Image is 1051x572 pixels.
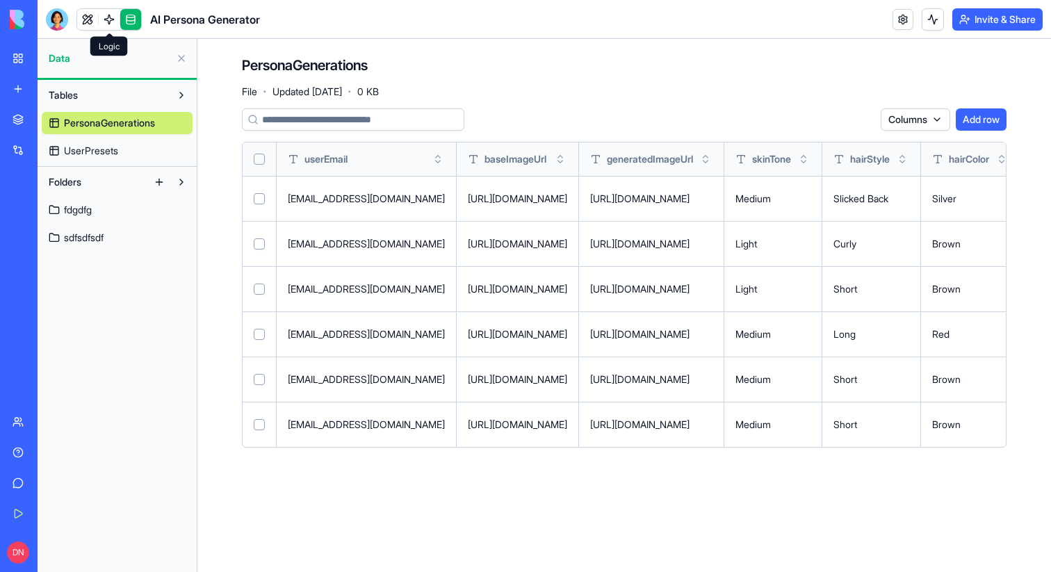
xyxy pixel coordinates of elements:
span: DN [7,541,29,564]
div: Brown [932,418,1009,432]
img: logo [10,10,96,29]
span: · [348,81,352,103]
a: PersonaGenerations [42,112,193,134]
span: File [242,85,257,99]
div: Short [833,282,909,296]
button: Select all [254,154,265,165]
div: [URL][DOMAIN_NAME] [590,237,712,251]
div: Logic [90,37,128,56]
button: Select row [254,193,265,204]
div: [URL][DOMAIN_NAME] [590,373,712,386]
div: [EMAIL_ADDRESS][DOMAIN_NAME] [288,327,445,341]
div: [EMAIL_ADDRESS][DOMAIN_NAME] [288,373,445,386]
a: sdfsdfsdf [42,227,193,249]
span: hairColor [949,152,989,166]
button: Columns [881,108,950,131]
span: PersonaGenerations [64,116,155,130]
div: Long [833,327,909,341]
div: [URL][DOMAIN_NAME] [590,418,712,432]
span: Updated [DATE] [272,85,342,99]
span: skinTone [752,152,791,166]
span: AI Persona Generator [150,11,260,28]
div: Short [833,418,909,432]
div: Silver [932,192,1009,206]
span: 0 KB [357,85,379,99]
span: fdgdfg [64,203,92,217]
div: [URL][DOMAIN_NAME] [468,418,567,432]
button: Select row [254,374,265,385]
div: Slicked Back [833,192,909,206]
span: Folders [49,175,81,189]
div: [EMAIL_ADDRESS][DOMAIN_NAME] [288,192,445,206]
div: [URL][DOMAIN_NAME] [590,282,712,296]
div: Medium [735,327,810,341]
div: [EMAIL_ADDRESS][DOMAIN_NAME] [288,418,445,432]
span: Data [49,51,170,65]
div: [URL][DOMAIN_NAME] [590,327,712,341]
span: sdfsdfsdf [64,231,104,245]
span: generatedImageUrl [607,152,693,166]
button: Tables [42,84,170,106]
button: Select row [254,329,265,340]
button: Invite & Share [952,8,1043,31]
div: Brown [932,237,1009,251]
div: [URL][DOMAIN_NAME] [590,192,712,206]
button: Select row [254,284,265,295]
a: fdgdfg [42,199,193,221]
div: Red [932,327,1009,341]
div: Medium [735,373,810,386]
button: Toggle sort [895,152,909,166]
button: Toggle sort [431,152,445,166]
h4: PersonaGenerations [242,56,368,75]
div: [EMAIL_ADDRESS][DOMAIN_NAME] [288,237,445,251]
div: Brown [932,282,1009,296]
div: Brown [932,373,1009,386]
button: Toggle sort [797,152,810,166]
button: Add row [956,108,1007,131]
button: Select row [254,238,265,250]
div: Medium [735,418,810,432]
span: userEmail [304,152,348,166]
div: [URL][DOMAIN_NAME] [468,192,567,206]
button: Toggle sort [995,152,1009,166]
button: Toggle sort [553,152,567,166]
a: UserPresets [42,140,193,162]
span: · [263,81,267,103]
button: Select row [254,419,265,430]
div: Short [833,373,909,386]
span: hairStyle [850,152,890,166]
span: baseImageUrl [484,152,546,166]
div: Light [735,237,810,251]
div: [URL][DOMAIN_NAME] [468,282,567,296]
div: Curly [833,237,909,251]
div: [URL][DOMAIN_NAME] [468,327,567,341]
div: [EMAIL_ADDRESS][DOMAIN_NAME] [288,282,445,296]
div: [URL][DOMAIN_NAME] [468,237,567,251]
div: Light [735,282,810,296]
div: [URL][DOMAIN_NAME] [468,373,567,386]
button: Folders [42,171,148,193]
div: Medium [735,192,810,206]
span: UserPresets [64,144,118,158]
button: Toggle sort [699,152,712,166]
span: Tables [49,88,78,102]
